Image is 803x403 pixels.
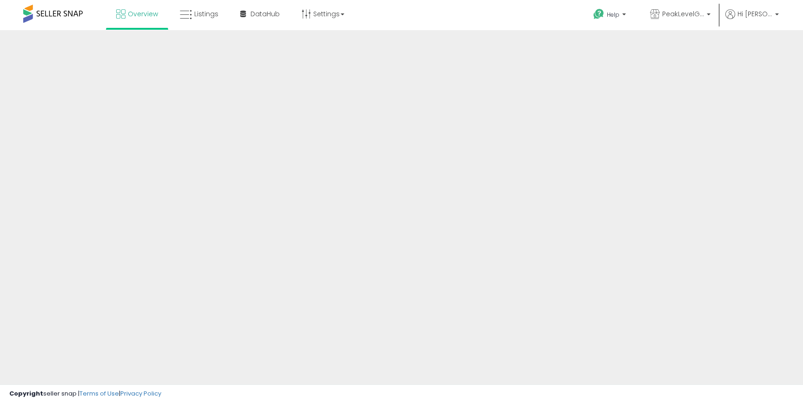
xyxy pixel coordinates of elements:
span: Listings [194,9,218,19]
div: seller snap | | [9,390,161,398]
a: Help [586,1,635,30]
a: Privacy Policy [120,389,161,398]
span: Hi [PERSON_NAME] [737,9,772,19]
a: Hi [PERSON_NAME] [725,9,779,30]
i: Get Help [593,8,605,20]
span: Overview [128,9,158,19]
a: Terms of Use [79,389,119,398]
span: PeakLevelGoods [662,9,704,19]
strong: Copyright [9,389,43,398]
span: Help [607,11,619,19]
span: DataHub [250,9,280,19]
